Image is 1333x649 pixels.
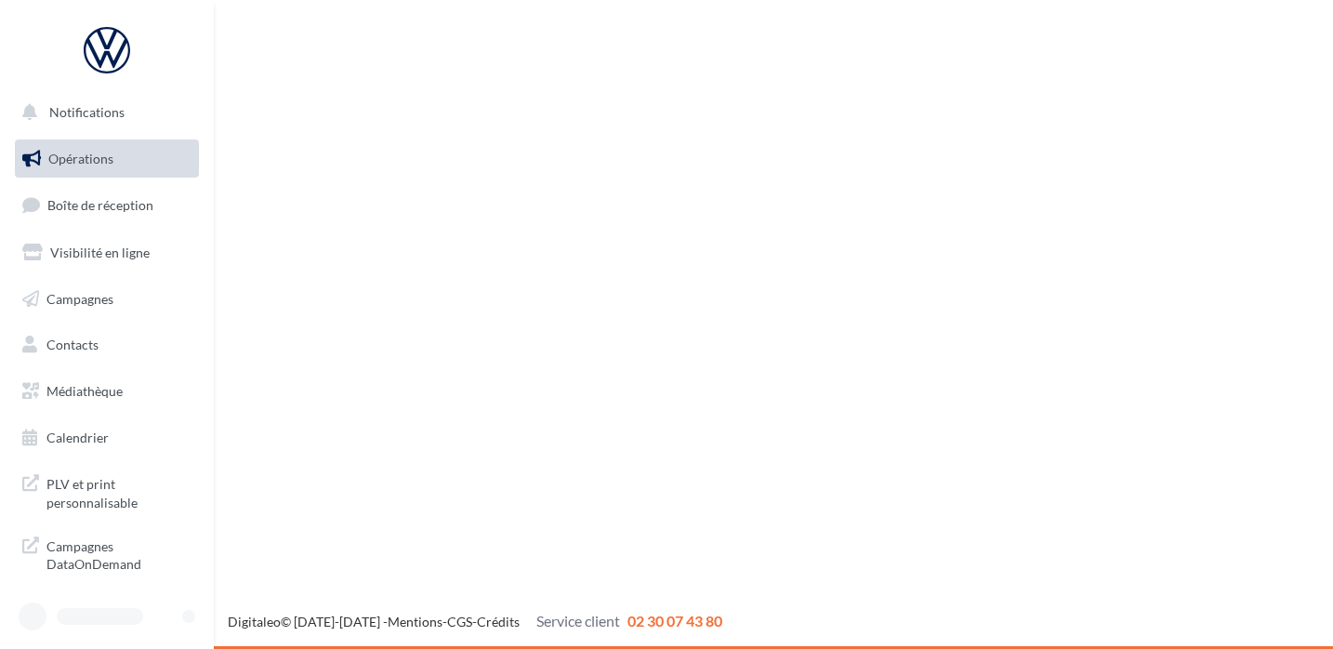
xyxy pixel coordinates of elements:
[627,612,722,629] span: 02 30 07 43 80
[536,612,620,629] span: Service client
[11,185,203,225] a: Boîte de réception
[11,464,203,519] a: PLV et print personnalisable
[11,526,203,581] a: Campagnes DataOnDemand
[11,280,203,319] a: Campagnes
[49,104,125,120] span: Notifications
[11,325,203,364] a: Contacts
[11,93,195,132] button: Notifications
[11,139,203,179] a: Opérations
[50,245,150,260] span: Visibilité en ligne
[228,614,281,629] a: Digitaleo
[11,372,203,411] a: Médiathèque
[46,383,123,399] span: Médiathèque
[46,471,191,511] span: PLV et print personnalisable
[11,418,203,457] a: Calendrier
[228,614,722,629] span: © [DATE]-[DATE] - - -
[46,290,113,306] span: Campagnes
[388,614,442,629] a: Mentions
[477,614,520,629] a: Crédits
[11,233,203,272] a: Visibilité en ligne
[46,430,109,445] span: Calendrier
[46,337,99,352] span: Contacts
[447,614,472,629] a: CGS
[48,151,113,166] span: Opérations
[47,197,153,213] span: Boîte de réception
[46,534,191,574] span: Campagnes DataOnDemand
